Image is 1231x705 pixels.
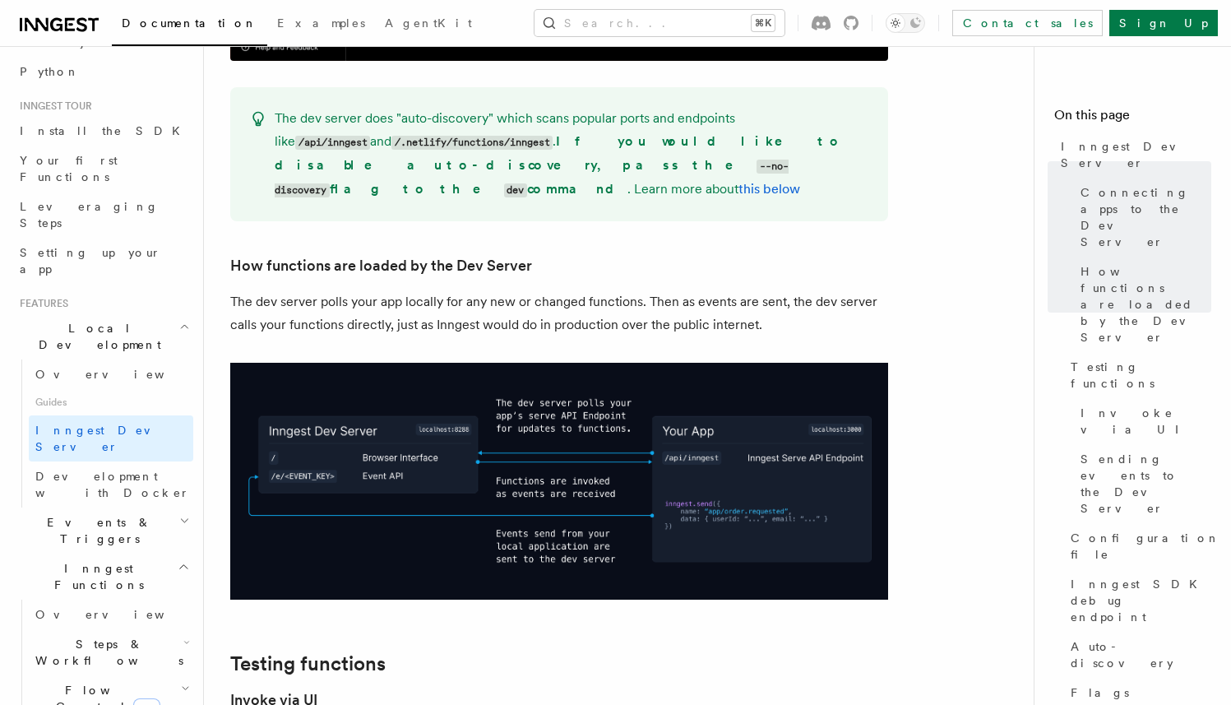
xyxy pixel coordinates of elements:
span: Sending events to the Dev Server [1081,451,1211,517]
span: Testing functions [1071,359,1211,392]
span: Auto-discovery [1071,638,1211,671]
a: Examples [267,5,375,44]
span: Flags [1071,684,1129,701]
code: /api/inngest [295,136,370,150]
a: Python [13,57,193,86]
button: Events & Triggers [13,508,193,554]
span: Overview [35,368,205,381]
span: Python [20,65,80,78]
a: Contact sales [952,10,1103,36]
code: /.netlify/functions/inngest [391,136,553,150]
span: Overview [35,608,205,621]
span: How functions are loaded by the Dev Server [1081,263,1211,346]
a: Install the SDK [13,116,193,146]
span: AgentKit [385,16,472,30]
span: Your first Functions [20,154,118,183]
span: Setting up your app [20,246,161,276]
a: How functions are loaded by the Dev Server [230,254,532,277]
a: Testing functions [1064,352,1211,398]
button: Steps & Workflows [29,629,193,675]
span: Examples [277,16,365,30]
span: Inngest tour [13,100,92,113]
span: Events & Triggers [13,514,179,547]
span: Inngest Dev Server [35,424,176,453]
img: dev-server-diagram-v2.png [230,363,888,600]
span: Features [13,297,68,310]
p: The dev server polls your app locally for any new or changed functions. Then as events are sent, ... [230,290,888,336]
button: Inngest Functions [13,554,193,600]
a: Inngest Dev Server [1054,132,1211,178]
a: Auto-discovery [1064,632,1211,678]
span: Connecting apps to the Dev Server [1081,184,1211,250]
a: Testing functions [230,652,386,675]
span: Invoke via UI [1081,405,1211,438]
kbd: ⌘K [752,15,775,31]
h4: On this page [1054,105,1211,132]
a: Connecting apps to the Dev Server [1074,178,1211,257]
span: Inngest Functions [13,560,178,593]
button: Search...⌘K [535,10,784,36]
span: Local Development [13,320,179,353]
a: Sign Up [1109,10,1218,36]
a: Inngest Dev Server [29,415,193,461]
a: AgentKit [375,5,482,44]
a: Setting up your app [13,238,193,284]
p: The dev server does "auto-discovery" which scans popular ports and endpoints like and . . Learn m... [275,107,868,202]
span: Configuration file [1071,530,1220,563]
div: Local Development [13,359,193,508]
a: Configuration file [1064,523,1211,569]
a: Development with Docker [29,461,193,508]
a: Overview [29,600,193,629]
a: Invoke via UI [1074,398,1211,444]
a: How functions are loaded by the Dev Server [1074,257,1211,352]
span: Inngest Dev Server [1061,138,1211,171]
span: Guides [29,389,193,415]
code: dev [504,183,527,197]
a: Inngest SDK debug endpoint [1064,569,1211,632]
button: Local Development [13,313,193,359]
a: Documentation [112,5,267,46]
a: Your first Functions [13,146,193,192]
strong: If you would like to disable auto-discovery, pass the flag to the command [275,133,843,197]
a: this below [738,181,800,197]
span: Install the SDK [20,124,190,137]
a: Sending events to the Dev Server [1074,444,1211,523]
span: Documentation [122,16,257,30]
button: Toggle dark mode [886,13,925,33]
span: Steps & Workflows [29,636,183,669]
a: Overview [29,359,193,389]
span: Development with Docker [35,470,190,499]
code: --no-discovery [275,160,789,197]
span: Inngest SDK debug endpoint [1071,576,1211,625]
span: Leveraging Steps [20,200,159,230]
a: Leveraging Steps [13,192,193,238]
